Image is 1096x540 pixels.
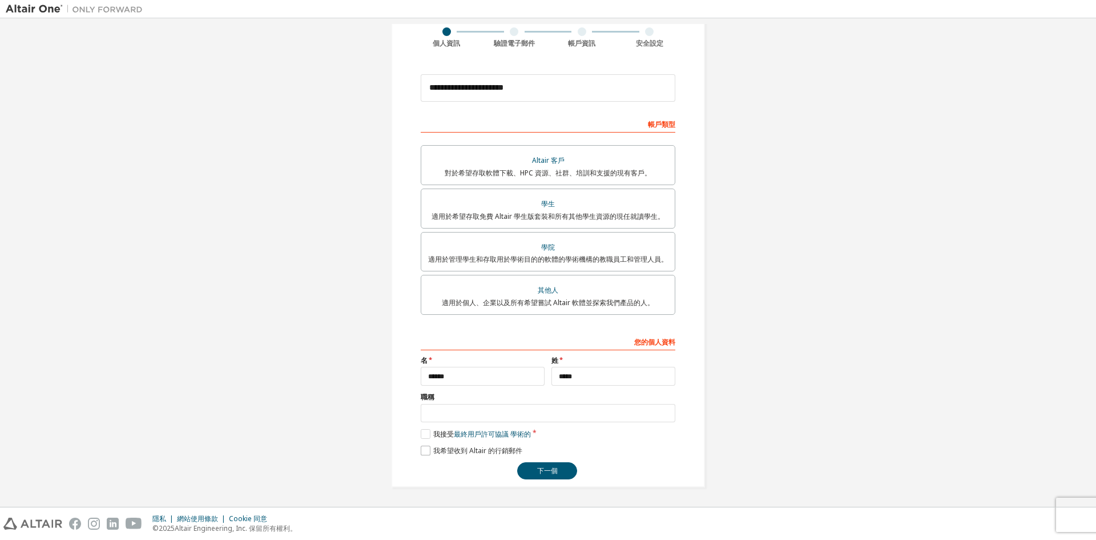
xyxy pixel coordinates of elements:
font: 2025 [159,523,175,533]
font: 驗證電子郵件 [494,38,535,48]
font: Altair 客戶 [532,155,565,165]
img: linkedin.svg [107,518,119,530]
img: facebook.svg [69,518,81,530]
font: 適用於個人、企業以及所有希望嘗試 Altair 軟體並探索我們產品的人。 [442,298,654,307]
font: 安全設定 [636,38,663,48]
font: 網站使用條款 [177,514,218,523]
font: 學生 [541,199,555,209]
font: 適用於管理學生和存取用於學術目的的軟體的學術機構的教職員工和管理人員。 [428,254,668,264]
font: © [152,523,159,533]
font: Altair Engineering, Inc. 保留所有權利。 [175,523,297,533]
font: 職稱 [421,392,434,402]
font: 適用於希望存取免費 Altair 學生版套裝和所有其他學生資源的現任就讀學生。 [432,211,664,221]
font: 對於希望存取軟體下載、HPC 資源、社群、培訓和支援的現有客戶。 [445,168,651,178]
font: 最終用戶許可協議 [454,429,509,439]
font: 帳戶類型 [648,119,675,129]
img: youtube.svg [126,518,142,530]
font: 您的個人資料 [634,337,675,347]
img: instagram.svg [88,518,100,530]
font: 名 [421,355,428,365]
font: 我希望收到 Altair 的行銷郵件 [433,446,522,455]
img: 牽牛星一號 [6,3,148,15]
font: 帳戶資訊 [568,38,595,48]
font: 隱私 [152,514,166,523]
font: 我接受 [433,429,454,439]
font: 姓 [551,355,558,365]
font: 下一個 [537,466,558,475]
font: 學院 [541,242,555,252]
img: altair_logo.svg [3,518,62,530]
font: Cookie 同意 [229,514,267,523]
button: 下一個 [517,462,577,479]
font: 其他人 [538,285,558,295]
font: 學術的 [510,429,531,439]
font: 個人資訊 [433,38,460,48]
